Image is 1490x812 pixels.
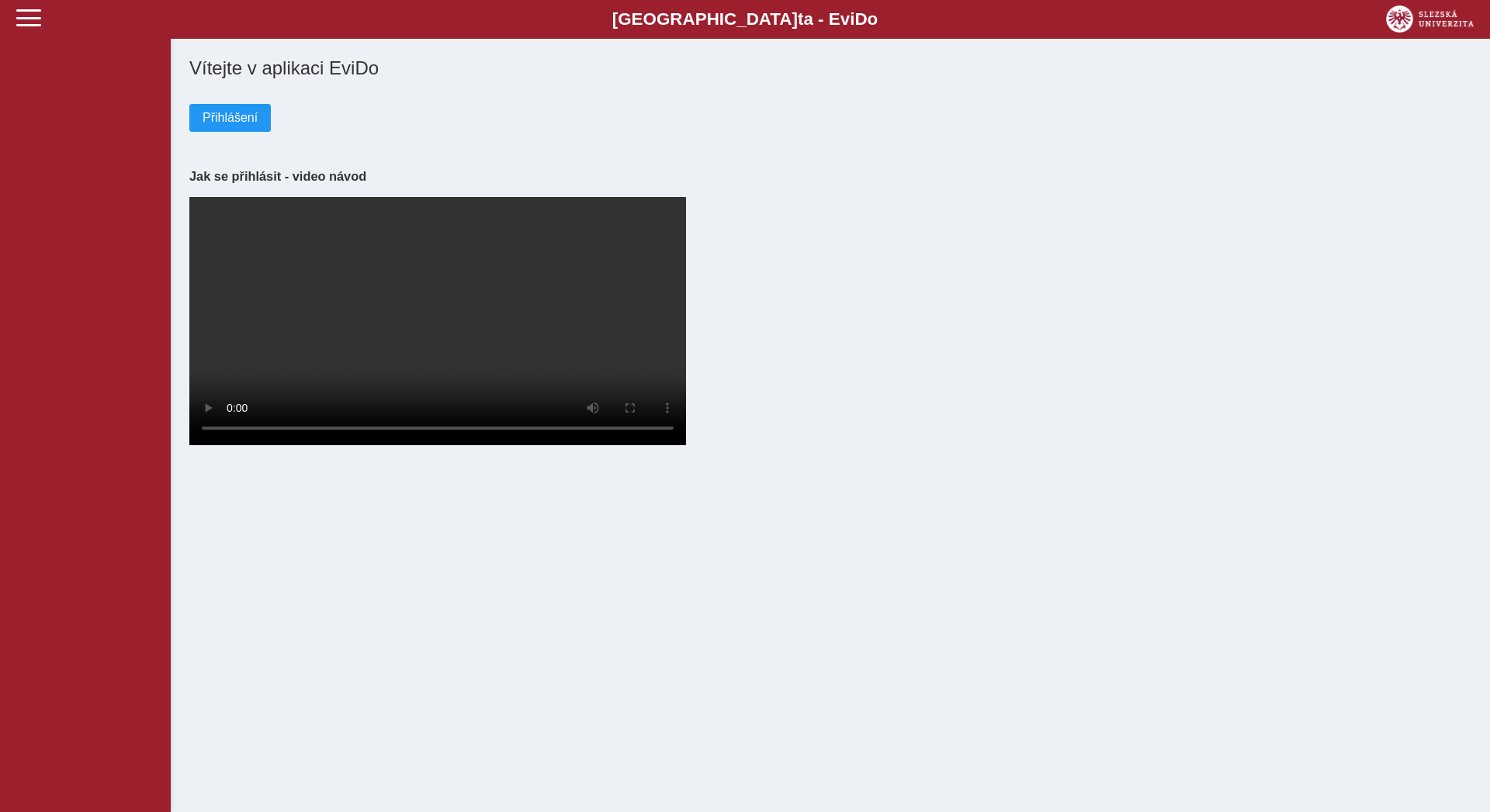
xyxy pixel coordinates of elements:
[798,9,803,29] span: t
[189,169,1471,184] h3: Jak se přihlásit - video návod
[1386,5,1474,33] img: logo_web_su.png
[47,9,1443,29] b: [GEOGRAPHIC_DATA] a - Evi
[189,197,686,445] video: Your browser does not support the video tag.
[203,111,258,125] span: Přihlášení
[868,9,878,29] span: o
[854,9,867,29] span: D
[189,57,1471,79] h1: Vítejte v aplikaci EviDo
[189,104,271,132] button: Přihlášení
